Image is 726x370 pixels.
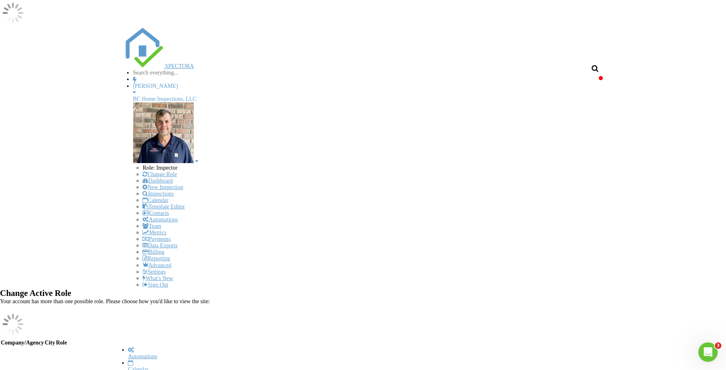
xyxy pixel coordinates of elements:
th: Company/Agency [1,340,44,346]
span: SPECTORA [165,63,194,69]
img: The Best Home Inspection Software - Spectora [123,28,164,68]
a: Dashboard [143,178,173,184]
a: Automations [143,217,178,223]
div: [PERSON_NAME] [133,83,603,89]
a: Automations (Basic) [128,347,608,360]
a: Data Exports [143,242,178,249]
div: BC Home Inspections, LLC [133,96,603,102]
a: Change Role [143,171,177,177]
a: Sign Out [143,282,168,288]
a: Advanced [143,262,172,268]
th: Role [56,340,67,346]
a: Metrics [143,230,167,236]
a: Settings [143,269,166,275]
span: 3 [715,342,722,349]
span: Role: Inspector [143,165,178,171]
a: Calendar [143,197,169,203]
a: Reporting [143,255,170,262]
a: SPECTORA [123,63,194,69]
a: Billing [143,249,165,255]
a: Inspections [143,191,174,197]
a: Contacts [143,210,169,216]
input: Search everything... [133,70,202,76]
a: New Inspection [143,184,183,190]
div: Automations [128,353,608,360]
a: What's New [143,275,173,281]
th: City [45,340,55,346]
a: Team [143,223,161,229]
a: Template Editor [143,204,185,210]
img: profile_copy.jpg [133,102,194,163]
iframe: Intercom live chat [698,342,718,362]
a: Payments [143,236,171,242]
